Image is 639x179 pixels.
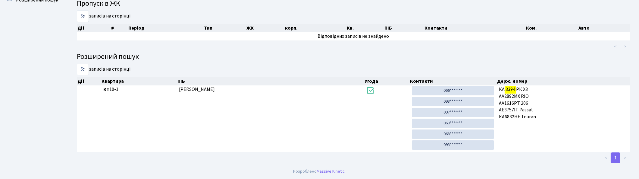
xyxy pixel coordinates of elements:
[77,53,630,61] h4: Розширений пошук
[77,11,130,22] label: записів на сторінці
[611,152,620,163] a: 1
[409,77,496,85] th: Контакти
[77,64,89,75] select: записів на сторінці
[77,77,101,85] th: Дії
[101,77,177,85] th: Квартира
[364,77,409,85] th: Угода
[496,77,630,85] th: Держ. номер
[505,85,516,94] mark: 3394
[578,24,630,32] th: Авто
[346,24,384,32] th: Кв.
[77,11,89,22] select: записів на сторінці
[246,24,285,32] th: ЖК
[77,64,130,75] label: записів на сторінці
[77,32,630,40] td: Відповідних записів не знайдено
[77,24,111,32] th: Дії
[179,86,215,93] span: [PERSON_NAME]
[317,168,345,174] a: Massive Kinetic
[103,86,174,93] span: 10-1
[103,86,109,93] b: КТ
[203,24,246,32] th: Тип
[384,24,424,32] th: ПІБ
[424,24,525,32] th: Контакти
[285,24,346,32] th: корп.
[525,24,578,32] th: Ком.
[293,168,346,175] div: Розроблено .
[128,24,204,32] th: Період
[177,77,364,85] th: ПІБ
[111,24,128,32] th: #
[499,86,628,120] span: КА РК X3 АА2892МХ RIO АА1616РТ 206 АЕ3757IT Passat КА6832НЕ Touran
